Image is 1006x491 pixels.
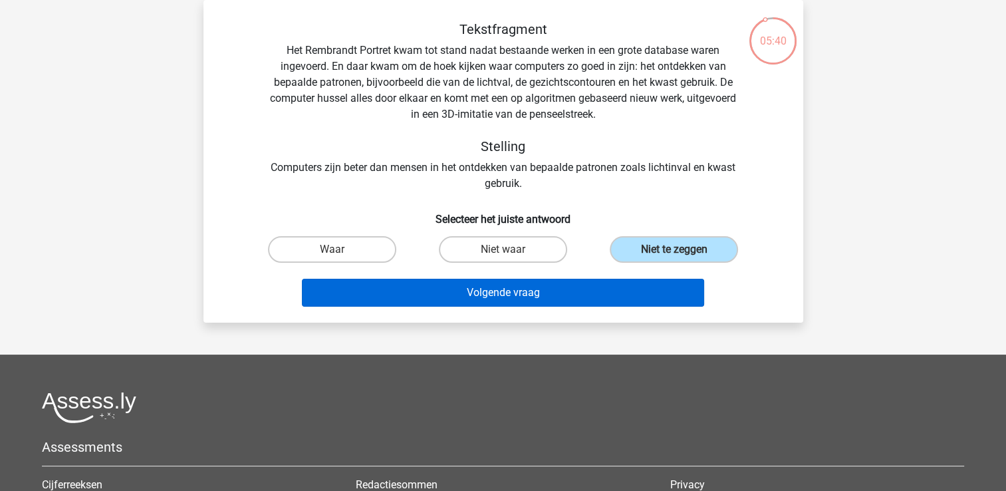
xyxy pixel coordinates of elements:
h5: Tekstfragment [267,21,739,37]
a: Privacy [670,478,705,491]
h5: Assessments [42,439,964,455]
div: Het Rembrandt Portret kwam tot stand nadat bestaande werken in een grote database waren ingevoerd... [225,21,782,192]
div: 05:40 [748,16,798,49]
h6: Selecteer het juiste antwoord [225,202,782,226]
a: Cijferreeksen [42,478,102,491]
button: Volgende vraag [302,279,704,307]
label: Niet waar [439,236,567,263]
label: Waar [268,236,396,263]
img: Assessly logo [42,392,136,423]
a: Redactiesommen [356,478,438,491]
label: Niet te zeggen [610,236,738,263]
h5: Stelling [267,138,739,154]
